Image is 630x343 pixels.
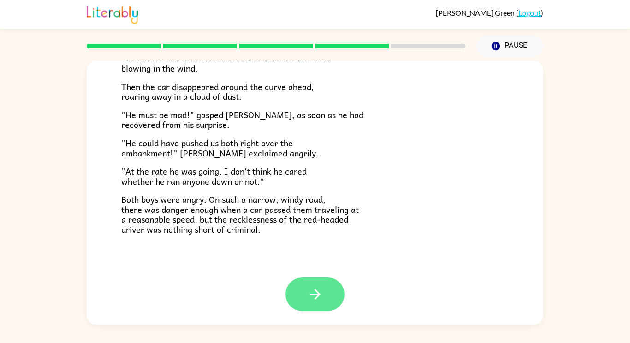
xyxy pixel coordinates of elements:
[121,164,307,188] span: "At the rate he was going, I don't think he cared whether he ran anyone down or not."
[87,4,138,24] img: Literably
[476,36,543,57] button: Pause
[121,136,319,160] span: "He could have pushed us both right over the embankment!" [PERSON_NAME] exclaimed angrily.
[121,80,314,103] span: Then the car disappeared around the curve ahead, roaring away in a cloud of dust.
[121,108,363,132] span: "He must be mad!" gasped [PERSON_NAME], as soon as he had recovered from his surprise.
[518,8,541,17] a: Logout
[436,8,543,17] div: ( )
[121,193,359,236] span: Both boys were angry. On such a narrow, windy road, there was danger enough when a car passed the...
[436,8,516,17] span: [PERSON_NAME] Green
